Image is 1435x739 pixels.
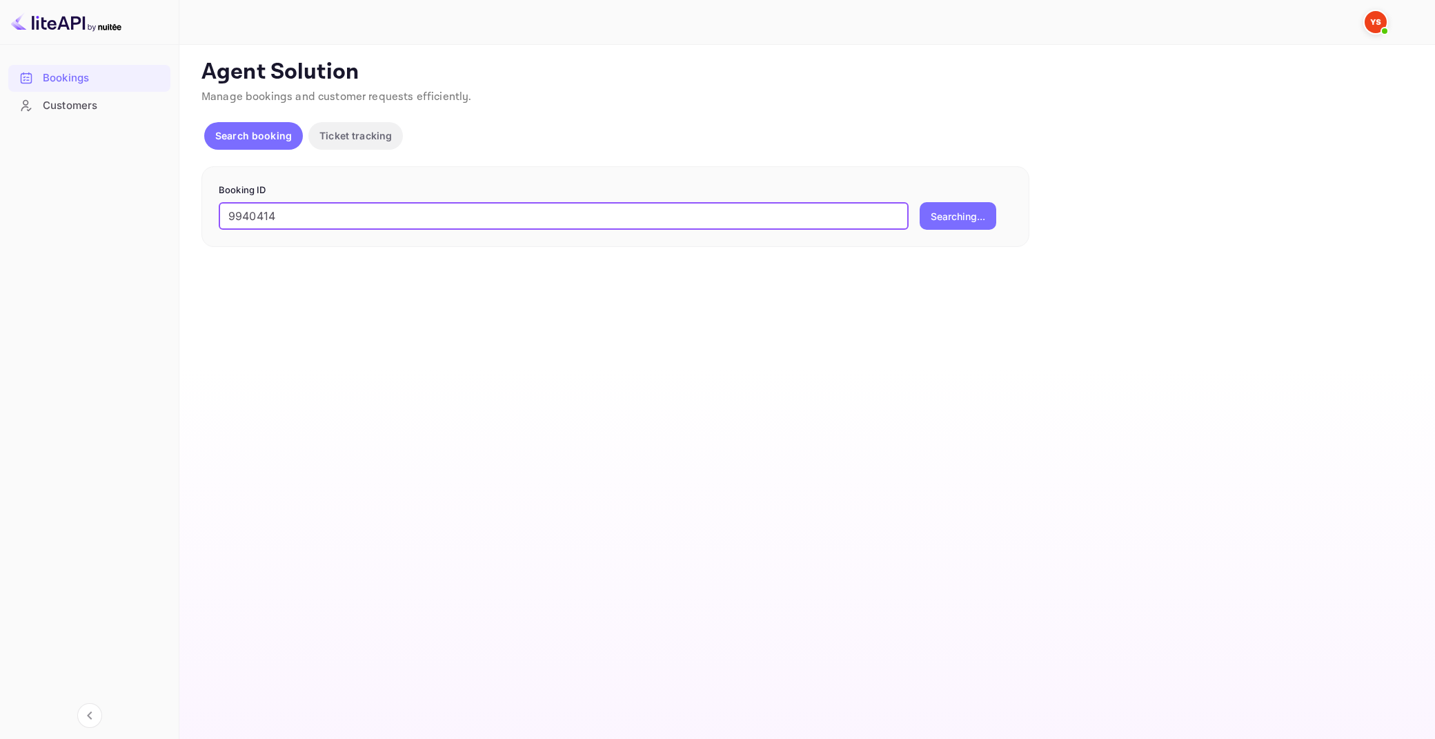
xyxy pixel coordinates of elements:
span: Manage bookings and customer requests efficiently. [201,90,472,104]
img: Yandex Support [1365,11,1387,33]
div: Bookings [43,70,164,86]
p: Agent Solution [201,59,1410,86]
div: Customers [8,92,170,119]
p: Booking ID [219,184,1012,197]
button: Collapse navigation [77,703,102,728]
img: LiteAPI logo [11,11,121,33]
div: Bookings [8,65,170,92]
a: Bookings [8,65,170,90]
p: Ticket tracking [319,128,392,143]
div: Customers [43,98,164,114]
button: Searching... [920,202,996,230]
input: Enter Booking ID (e.g., 63782194) [219,202,909,230]
a: Customers [8,92,170,118]
p: Search booking [215,128,292,143]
